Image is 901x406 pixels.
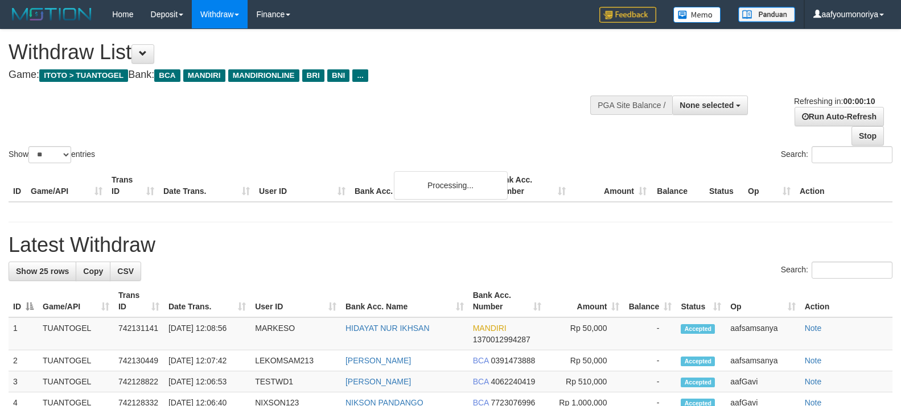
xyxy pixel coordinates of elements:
input: Search: [812,146,892,163]
div: Processing... [394,171,508,200]
span: BRI [302,69,324,82]
th: Trans ID: activate to sort column ascending [114,285,164,317]
th: Op: activate to sort column ascending [726,285,800,317]
span: CSV [117,267,134,276]
a: [PERSON_NAME] [345,377,411,386]
th: Date Trans. [159,169,254,202]
span: BCA [473,356,489,365]
th: Bank Acc. Name [350,169,489,202]
img: panduan.png [738,7,795,22]
th: Game/API [26,169,107,202]
th: Balance [651,169,705,202]
label: Search: [781,146,892,163]
td: 2 [9,350,38,371]
td: 742128822 [114,371,164,392]
th: User ID: activate to sort column ascending [250,285,341,317]
a: HIDAYAT NUR IKHSAN [345,324,430,333]
th: Status [705,169,743,202]
span: ... [352,69,368,82]
td: TUANTOGEL [38,371,114,392]
h1: Latest Withdraw [9,234,892,256]
td: 1 [9,317,38,350]
td: 742131141 [114,317,164,350]
td: - [624,371,676,392]
span: MANDIRIONLINE [228,69,299,82]
a: Note [805,377,822,386]
span: BCA [473,377,489,386]
span: BCA [154,69,180,82]
th: Trans ID [107,169,159,202]
span: Show 25 rows [16,267,69,276]
th: Bank Acc. Number [489,169,570,202]
td: [DATE] 12:06:53 [164,371,250,392]
th: Amount: activate to sort column ascending [546,285,624,317]
th: ID [9,169,26,202]
input: Search: [812,262,892,279]
td: [DATE] 12:08:56 [164,317,250,350]
a: [PERSON_NAME] [345,356,411,365]
a: Note [805,356,822,365]
span: Copy [83,267,103,276]
img: MOTION_logo.png [9,6,95,23]
label: Search: [781,262,892,279]
td: TESTWD1 [250,371,341,392]
td: TUANTOGEL [38,317,114,350]
strong: 00:00:10 [843,97,875,106]
th: Game/API: activate to sort column ascending [38,285,114,317]
span: Accepted [681,357,715,366]
td: aafGavi [726,371,800,392]
td: [DATE] 12:07:42 [164,350,250,371]
td: - [624,350,676,371]
td: 3 [9,371,38,392]
span: Accepted [681,324,715,334]
th: Amount [570,169,651,202]
label: Show entries [9,146,95,163]
th: Bank Acc. Number: activate to sort column ascending [468,285,546,317]
td: aafsamsanya [726,317,800,350]
th: Action [795,169,892,202]
th: Action [800,285,892,317]
a: Note [805,324,822,333]
td: MARKESO [250,317,341,350]
span: Copy 4062240419 to clipboard [491,377,536,386]
span: Copy 1370012994287 to clipboard [473,335,530,344]
th: Status: activate to sort column ascending [676,285,726,317]
h1: Withdraw List [9,41,589,64]
td: TUANTOGEL [38,350,114,371]
td: Rp 510,000 [546,371,624,392]
span: Accepted [681,378,715,387]
span: None selected [680,101,734,110]
span: ITOTO > TUANTOGEL [39,69,128,82]
td: aafsamsanya [726,350,800,371]
span: BNI [327,69,349,82]
span: Refreshing in: [794,97,875,106]
th: Bank Acc. Name: activate to sort column ascending [341,285,468,317]
select: Showentries [28,146,71,163]
td: LEKOMSAM213 [250,350,341,371]
button: None selected [672,96,748,115]
td: Rp 50,000 [546,350,624,371]
h4: Game: Bank: [9,69,589,81]
td: - [624,317,676,350]
a: CSV [110,262,141,281]
img: Button%20Memo.svg [673,7,721,23]
a: Show 25 rows [9,262,76,281]
a: Stop [851,126,884,146]
a: Copy [76,262,110,281]
th: Balance: activate to sort column ascending [624,285,676,317]
span: MANDIRI [473,324,507,333]
th: Op [743,169,795,202]
div: PGA Site Balance / [590,96,672,115]
th: Date Trans.: activate to sort column ascending [164,285,250,317]
td: Rp 50,000 [546,317,624,350]
th: ID: activate to sort column descending [9,285,38,317]
img: Feedback.jpg [599,7,656,23]
span: Copy 0391473888 to clipboard [491,356,536,365]
span: MANDIRI [183,69,225,82]
th: User ID [254,169,350,202]
a: Run Auto-Refresh [795,107,884,126]
td: 742130449 [114,350,164,371]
